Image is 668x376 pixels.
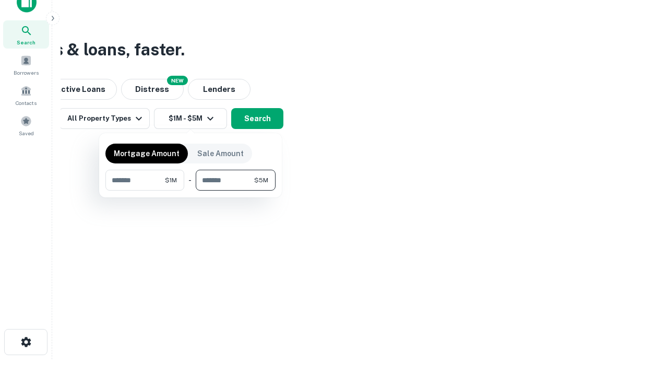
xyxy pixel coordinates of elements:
[114,148,180,159] p: Mortgage Amount
[165,175,177,185] span: $1M
[254,175,268,185] span: $5M
[197,148,244,159] p: Sale Amount
[616,292,668,343] iframe: Chat Widget
[188,170,192,191] div: -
